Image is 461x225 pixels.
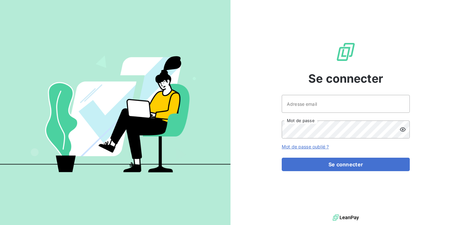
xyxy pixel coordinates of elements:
span: Se connecter [308,70,383,87]
img: logo [333,213,359,222]
a: Mot de passe oublié ? [282,144,329,149]
button: Se connecter [282,158,410,171]
img: Logo LeanPay [336,42,356,62]
input: placeholder [282,95,410,113]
